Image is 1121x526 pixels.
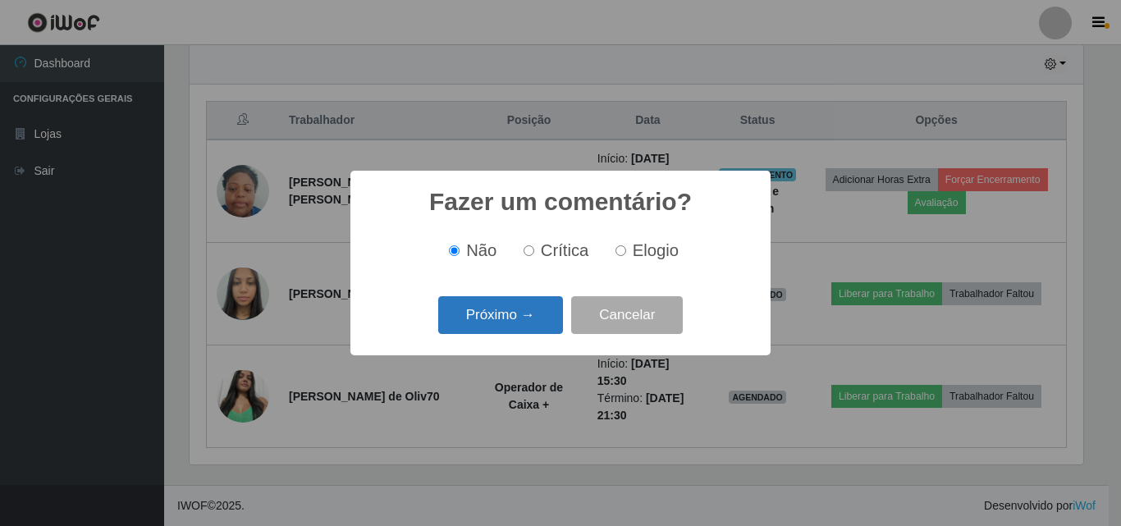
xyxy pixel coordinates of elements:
[524,245,534,256] input: Crítica
[541,241,589,259] span: Crítica
[615,245,626,256] input: Elogio
[429,187,692,217] h2: Fazer um comentário?
[571,296,683,335] button: Cancelar
[449,245,460,256] input: Não
[633,241,679,259] span: Elogio
[438,296,563,335] button: Próximo →
[466,241,496,259] span: Não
